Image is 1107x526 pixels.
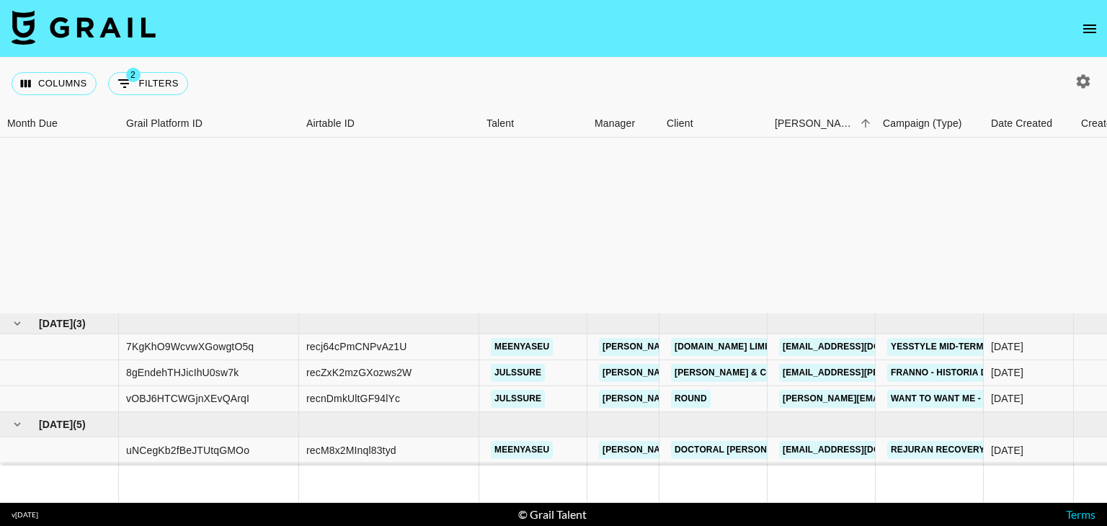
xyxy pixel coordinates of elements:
[306,391,400,406] div: recnDmkUltGF94lYc
[887,364,1026,382] a: Franno - Historia de Amor
[126,443,249,458] div: uNCegKb2fBeJTUtqGMOo
[126,391,249,406] div: vOBJ6HTCWGjnXEvQArqI
[599,441,908,459] a: [PERSON_NAME][EMAIL_ADDRESS][PERSON_NAME][DOMAIN_NAME]
[1075,14,1104,43] button: open drawer
[518,507,587,522] div: © Grail Talent
[671,338,788,356] a: [DOMAIN_NAME] LIMITED
[775,110,855,138] div: [PERSON_NAME]
[768,110,876,138] div: Booker
[126,339,254,354] div: 7KgKhO9WcvwXGowgtO5q
[306,443,396,458] div: recM8x2MInql83tyd
[306,110,355,138] div: Airtable ID
[991,339,1023,354] div: 27/05/2025
[39,316,73,331] span: [DATE]
[667,110,693,138] div: Client
[991,391,1023,406] div: 11/07/2025
[984,110,1074,138] div: Date Created
[887,441,1046,459] a: Rejuran Recovery - 345 cream
[486,110,514,138] div: Talent
[779,390,1014,408] a: [PERSON_NAME][EMAIL_ADDRESS][DOMAIN_NAME]
[595,110,635,138] div: Manager
[12,72,97,95] button: Select columns
[1066,507,1095,521] a: Terms
[883,110,962,138] div: Campaign (Type)
[887,390,1061,408] a: Want to Want Me - [PERSON_NAME]
[587,110,659,138] div: Manager
[479,110,587,138] div: Talent
[599,338,908,356] a: [PERSON_NAME][EMAIL_ADDRESS][PERSON_NAME][DOMAIN_NAME]
[39,417,73,432] span: [DATE]
[671,364,796,382] a: [PERSON_NAME] & Co LLC
[73,316,86,331] span: ( 3 )
[126,68,141,82] span: 2
[7,110,58,138] div: Month Due
[671,441,804,459] a: Doctoral [PERSON_NAME]
[491,338,553,356] a: meenyaseu
[779,338,941,356] a: [EMAIL_ADDRESS][DOMAIN_NAME]
[7,313,27,334] button: hide children
[991,443,1023,458] div: 21/07/2025
[306,365,412,380] div: recZxK2mzGXozws2W
[108,72,188,95] button: Show filters
[73,417,86,432] span: ( 5 )
[779,441,941,459] a: [EMAIL_ADDRESS][DOMAIN_NAME]
[491,364,545,382] a: julssure
[12,10,156,45] img: Grail Talent
[855,113,876,133] button: Sort
[7,414,27,434] button: hide children
[876,110,984,138] div: Campaign (Type)
[659,110,768,138] div: Client
[491,441,553,459] a: meenyaseu
[12,510,38,520] div: v [DATE]
[306,339,406,354] div: recj64cPmCNPvAz1U
[299,110,479,138] div: Airtable ID
[599,364,908,382] a: [PERSON_NAME][EMAIL_ADDRESS][PERSON_NAME][DOMAIN_NAME]
[126,110,203,138] div: Grail Platform ID
[126,365,239,380] div: 8gEndehTHJicIhU0sw7k
[671,390,711,408] a: Round
[119,110,299,138] div: Grail Platform ID
[599,390,908,408] a: [PERSON_NAME][EMAIL_ADDRESS][PERSON_NAME][DOMAIN_NAME]
[779,364,1014,382] a: [EMAIL_ADDRESS][PERSON_NAME][DOMAIN_NAME]
[991,110,1052,138] div: Date Created
[991,365,1023,380] div: 17/07/2025
[491,390,545,408] a: julssure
